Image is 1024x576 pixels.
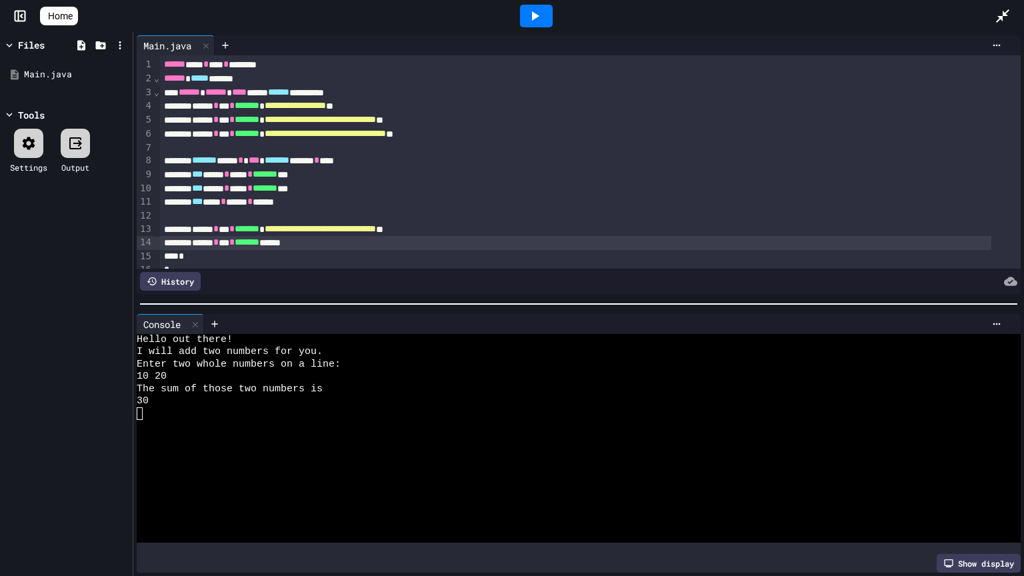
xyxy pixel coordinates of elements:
div: 8 [137,154,153,168]
div: 15 [137,250,153,263]
div: 6 [137,127,153,141]
span: The sum of those two numbers is [137,383,323,395]
span: Hello out there! [137,334,233,346]
div: 10 [137,182,153,196]
span: Enter two whole numbers on a line: [137,359,341,371]
div: 4 [137,99,153,113]
div: 12 [137,209,153,223]
div: 14 [137,236,153,250]
div: History [140,272,201,291]
div: 5 [137,113,153,127]
span: 10 20 [137,371,167,383]
div: 2 [137,72,153,86]
div: Chat with us now!Close [5,5,92,85]
div: 16 [137,263,153,277]
div: 1 [137,58,153,72]
div: 11 [137,195,153,209]
a: Home [40,7,78,25]
span: Home [48,9,73,23]
div: 9 [137,168,153,182]
div: 7 [137,141,153,155]
span: 30 [137,395,149,407]
div: 3 [137,86,153,100]
div: 13 [137,223,153,237]
span: I will add two numbers for you. [137,346,323,358]
span: Fold line [153,73,160,83]
span: Fold line [153,87,160,97]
